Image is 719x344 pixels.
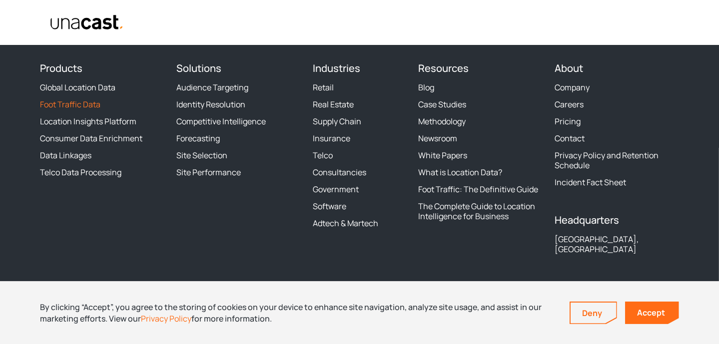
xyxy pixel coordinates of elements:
a: The Complete Guide to Location Intelligence for Business [418,201,543,221]
a: Case Studies [418,99,466,109]
a: Real Estate [313,99,354,109]
h4: Headquarters [555,214,679,226]
a: Audience Targeting [176,82,248,92]
a: Software [313,201,346,211]
a: Methodology [418,116,466,126]
a: Solutions [176,61,221,75]
a: Retail [313,82,334,92]
a: Insurance [313,133,350,143]
a: Blog [418,82,434,92]
a: Competitive Intelligence [176,116,266,126]
a: Company [555,82,590,92]
a: Global Location Data [40,82,115,92]
a: Telco Data Processing [40,167,121,177]
a: Foot Traffic Data [40,99,100,109]
a: home [45,14,124,30]
a: Telco [313,150,333,160]
a: Newsroom [418,133,457,143]
a: Contact [555,133,585,143]
a: Site Selection [176,150,227,160]
a: Incident Fact Sheet [555,177,626,187]
a: Careers [555,99,584,109]
a: Products [40,61,82,75]
a: Adtech & Martech [313,218,378,228]
div: [GEOGRAPHIC_DATA], [GEOGRAPHIC_DATA] [555,234,679,254]
h4: Resources [418,62,543,74]
div: By clicking “Accept”, you agree to the storing of cookies on your device to enhance site navigati... [40,302,555,324]
a: Data Linkages [40,150,91,160]
a: Consumer Data Enrichment [40,133,142,143]
a: White Papers [418,150,467,160]
a: Deny [571,303,617,324]
img: Unacast text logo [50,14,124,30]
a: What is Location Data? [418,167,502,177]
h4: Industries [313,62,406,74]
h4: About [555,62,679,74]
a: Site Performance [176,167,241,177]
a: Privacy Policy [141,313,191,324]
a: Supply Chain [313,116,361,126]
a: Pricing [555,116,581,126]
a: Government [313,184,359,194]
a: Consultancies [313,167,366,177]
a: Accept [625,302,679,324]
a: Location Insights Platform [40,116,136,126]
a: Forecasting [176,133,220,143]
a: Identity Resolution [176,99,245,109]
a: Privacy Policy and Retention Schedule [555,150,679,170]
a: Foot Traffic: The Definitive Guide [418,184,538,194]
